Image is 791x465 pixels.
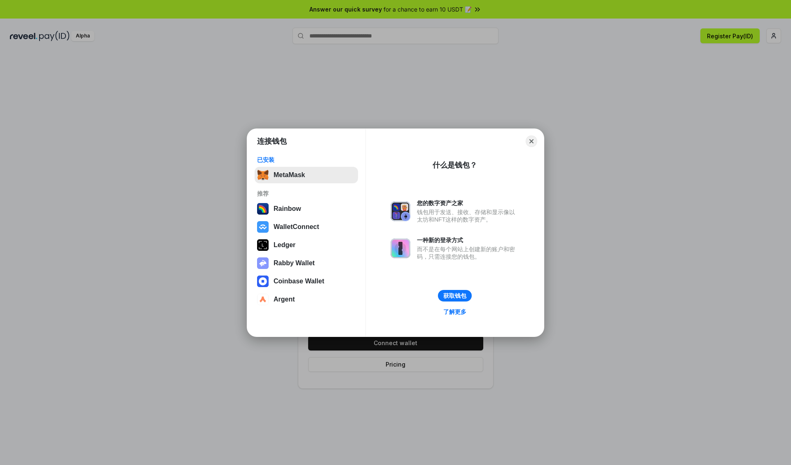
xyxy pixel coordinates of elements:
[257,294,269,305] img: svg+xml,%3Csvg%20width%3D%2228%22%20height%3D%2228%22%20viewBox%3D%220%200%2028%2028%22%20fill%3D...
[255,219,358,235] button: WalletConnect
[417,199,519,207] div: 您的数字资产之家
[417,236,519,244] div: 一种新的登录方式
[274,223,319,231] div: WalletConnect
[257,156,356,164] div: 已安装
[443,308,466,315] div: 了解更多
[433,160,477,170] div: 什么是钱包？
[274,296,295,303] div: Argent
[255,237,358,253] button: Ledger
[255,291,358,308] button: Argent
[391,201,410,221] img: svg+xml,%3Csvg%20xmlns%3D%22http%3A%2F%2Fwww.w3.org%2F2000%2Fsvg%22%20fill%3D%22none%22%20viewBox...
[257,239,269,251] img: svg+xml,%3Csvg%20xmlns%3D%22http%3A%2F%2Fwww.w3.org%2F2000%2Fsvg%22%20width%3D%2228%22%20height%3...
[438,290,472,301] button: 获取钱包
[257,203,269,215] img: svg+xml,%3Csvg%20width%3D%22120%22%20height%3D%22120%22%20viewBox%3D%220%200%20120%20120%22%20fil...
[257,221,269,233] img: svg+xml,%3Csvg%20width%3D%2228%22%20height%3D%2228%22%20viewBox%3D%220%200%2028%2028%22%20fill%3D...
[438,306,471,317] a: 了解更多
[255,273,358,290] button: Coinbase Wallet
[391,238,410,258] img: svg+xml,%3Csvg%20xmlns%3D%22http%3A%2F%2Fwww.w3.org%2F2000%2Fsvg%22%20fill%3D%22none%22%20viewBox...
[257,169,269,181] img: svg+xml,%3Csvg%20fill%3D%22none%22%20height%3D%2233%22%20viewBox%3D%220%200%2035%2033%22%20width%...
[257,136,287,146] h1: 连接钱包
[255,201,358,217] button: Rainbow
[274,205,301,213] div: Rainbow
[257,276,269,287] img: svg+xml,%3Csvg%20width%3D%2228%22%20height%3D%2228%22%20viewBox%3D%220%200%2028%2028%22%20fill%3D...
[274,278,324,285] div: Coinbase Wallet
[274,259,315,267] div: Rabby Wallet
[257,190,356,197] div: 推荐
[526,136,537,147] button: Close
[417,245,519,260] div: 而不是在每个网站上创建新的账户和密码，只需连接您的钱包。
[274,241,295,249] div: Ledger
[257,257,269,269] img: svg+xml,%3Csvg%20xmlns%3D%22http%3A%2F%2Fwww.w3.org%2F2000%2Fsvg%22%20fill%3D%22none%22%20viewBox...
[443,292,466,299] div: 获取钱包
[274,171,305,179] div: MetaMask
[255,167,358,183] button: MetaMask
[255,255,358,271] button: Rabby Wallet
[417,208,519,223] div: 钱包用于发送、接收、存储和显示像以太坊和NFT这样的数字资产。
